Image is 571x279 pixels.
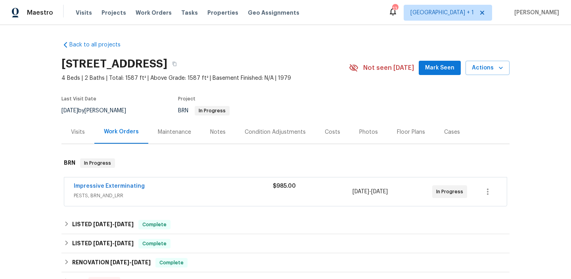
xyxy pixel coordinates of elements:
span: - [110,260,151,265]
span: 4 Beds | 2 Baths | Total: 1587 ft² | Above Grade: 1587 ft² | Basement Finished: N/A | 1979 [61,74,349,82]
span: Projects [102,9,126,17]
h6: LISTED [72,220,134,229]
div: Work Orders [104,128,139,136]
span: [DATE] [115,241,134,246]
span: Not seen [DATE] [363,64,414,72]
span: Properties [207,9,238,17]
div: BRN In Progress [61,150,510,176]
span: Complete [139,221,170,229]
span: - [93,221,134,227]
div: LISTED [DATE]-[DATE]Complete [61,234,510,253]
span: - [93,241,134,246]
span: In Progress [436,188,466,196]
span: [GEOGRAPHIC_DATA] + 1 [410,9,474,17]
span: [DATE] [371,189,388,194]
span: [PERSON_NAME] [511,9,559,17]
div: Condition Adjustments [245,128,306,136]
button: Copy Address [167,57,182,71]
div: 13 [392,5,398,13]
span: BRN [178,108,230,114]
span: Last Visit Date [61,96,96,101]
span: Actions [472,63,503,73]
div: by [PERSON_NAME] [61,106,136,115]
span: - [353,188,388,196]
h6: RENOVATION [72,258,151,267]
a: Back to all projects [61,41,138,49]
span: Project [178,96,195,101]
div: LISTED [DATE]-[DATE]Complete [61,215,510,234]
div: Notes [210,128,226,136]
button: Mark Seen [419,61,461,75]
span: [DATE] [93,241,112,246]
span: PESTS, BRN_AND_LRR [74,192,273,200]
div: Maintenance [158,128,191,136]
span: Mark Seen [425,63,454,73]
span: $985.00 [273,183,296,189]
span: Complete [139,240,170,248]
div: Photos [359,128,378,136]
span: Tasks [181,10,198,15]
span: Visits [76,9,92,17]
span: Complete [156,259,187,267]
button: Actions [466,61,510,75]
h6: BRN [64,158,75,168]
div: Cases [444,128,460,136]
span: [DATE] [110,260,129,265]
h2: [STREET_ADDRESS] [61,60,167,68]
span: [DATE] [61,108,78,114]
span: [DATE] [115,221,134,227]
span: [DATE] [132,260,151,265]
span: [DATE] [93,221,112,227]
div: Floor Plans [397,128,425,136]
a: Impressive Exterminating [74,183,145,189]
div: RENOVATION [DATE]-[DATE]Complete [61,253,510,272]
h6: LISTED [72,239,134,248]
span: Geo Assignments [248,9,299,17]
span: Maestro [27,9,53,17]
div: Visits [71,128,85,136]
span: In Progress [195,108,229,113]
div: Costs [325,128,340,136]
span: [DATE] [353,189,369,194]
span: Work Orders [136,9,172,17]
span: In Progress [81,159,114,167]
